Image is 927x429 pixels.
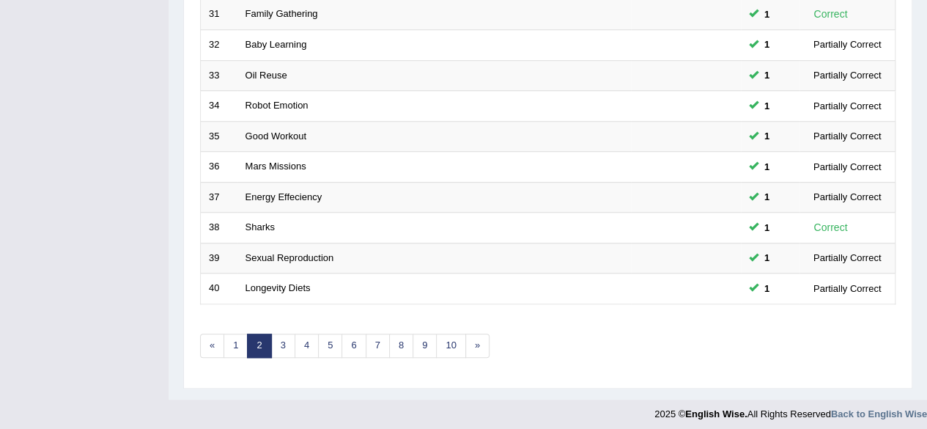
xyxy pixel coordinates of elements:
[685,408,747,419] strong: English Wise.
[245,100,309,111] a: Robot Emotion
[654,400,927,421] div: 2025 © All Rights Reserved
[413,334,437,358] a: 9
[201,29,237,60] td: 32
[758,281,775,296] span: You can still take this question
[245,191,322,202] a: Energy Effeciency
[201,152,237,183] td: 36
[201,274,237,304] td: 40
[758,67,775,83] span: You can still take this question
[201,91,237,122] td: 34
[758,250,775,265] span: You can still take this question
[808,6,854,23] div: Correct
[318,334,342,358] a: 5
[758,220,775,235] span: You can still take this question
[201,182,237,213] td: 37
[808,189,887,205] div: Partially Correct
[808,219,854,236] div: Correct
[758,37,775,52] span: You can still take this question
[808,159,887,175] div: Partially Correct
[245,282,311,293] a: Longevity Diets
[808,128,887,144] div: Partially Correct
[758,128,775,144] span: You can still take this question
[247,334,271,358] a: 2
[201,60,237,91] td: 33
[245,70,287,81] a: Oil Reuse
[295,334,319,358] a: 4
[758,98,775,114] span: You can still take this question
[245,161,306,172] a: Mars Missions
[808,98,887,114] div: Partially Correct
[808,37,887,52] div: Partially Correct
[245,8,318,19] a: Family Gathering
[245,131,307,142] a: Good Workout
[366,334,390,358] a: 7
[758,159,775,175] span: You can still take this question
[245,252,334,263] a: Sexual Reproduction
[271,334,295,358] a: 3
[758,189,775,205] span: You can still take this question
[808,67,887,83] div: Partially Correct
[200,334,224,358] a: «
[201,121,237,152] td: 35
[436,334,465,358] a: 10
[808,250,887,265] div: Partially Correct
[245,39,307,50] a: Baby Learning
[201,213,237,243] td: 38
[224,334,248,358] a: 1
[465,334,490,358] a: »
[831,408,927,419] a: Back to English Wise
[201,243,237,274] td: 39
[341,334,366,358] a: 6
[758,7,775,22] span: You can still take this question
[808,281,887,296] div: Partially Correct
[245,221,275,232] a: Sharks
[389,334,413,358] a: 8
